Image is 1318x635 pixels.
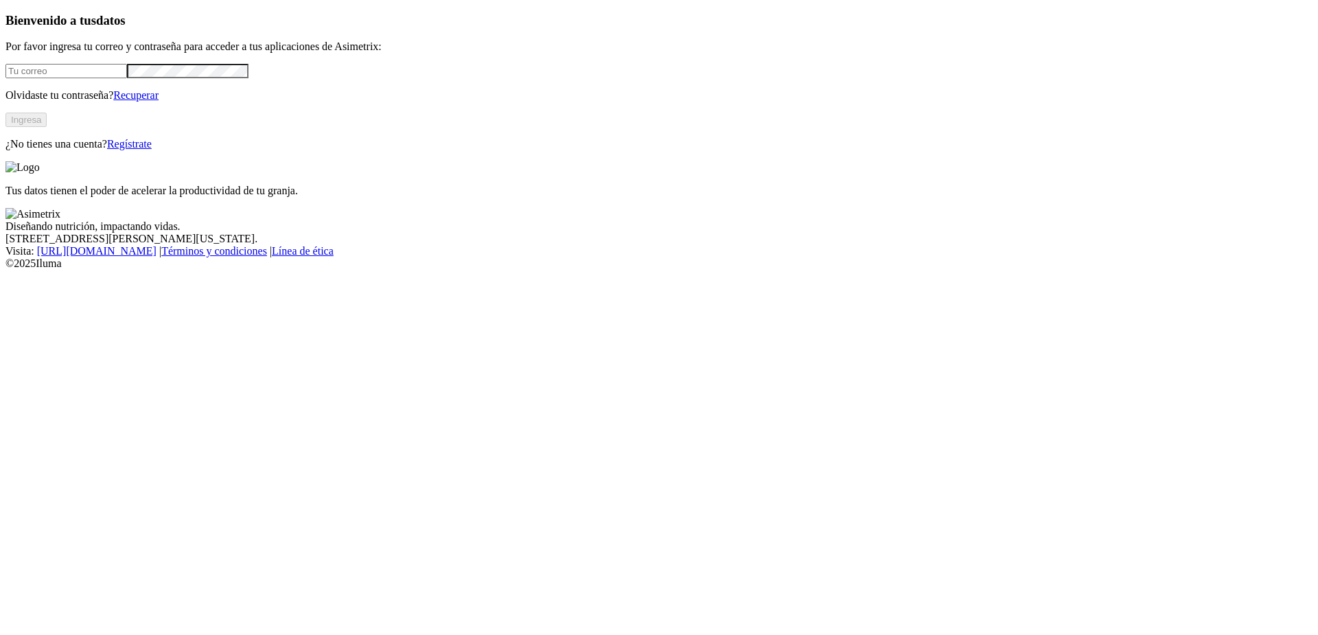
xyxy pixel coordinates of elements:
[5,257,1313,270] div: © 2025 Iluma
[5,89,1313,102] p: Olvidaste tu contraseña?
[5,220,1313,233] div: Diseñando nutrición, impactando vidas.
[5,245,1313,257] div: Visita : | |
[5,161,40,174] img: Logo
[272,245,334,257] a: Línea de ética
[5,41,1313,53] p: Por favor ingresa tu correo y contraseña para acceder a tus aplicaciones de Asimetrix:
[37,245,157,257] a: [URL][DOMAIN_NAME]
[96,13,126,27] span: datos
[161,245,267,257] a: Términos y condiciones
[5,13,1313,28] h3: Bienvenido a tus
[113,89,159,101] a: Recuperar
[5,138,1313,150] p: ¿No tienes una cuenta?
[5,64,127,78] input: Tu correo
[5,113,47,127] button: Ingresa
[107,138,152,150] a: Regístrate
[5,233,1313,245] div: [STREET_ADDRESS][PERSON_NAME][US_STATE].
[5,185,1313,197] p: Tus datos tienen el poder de acelerar la productividad de tu granja.
[5,208,60,220] img: Asimetrix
